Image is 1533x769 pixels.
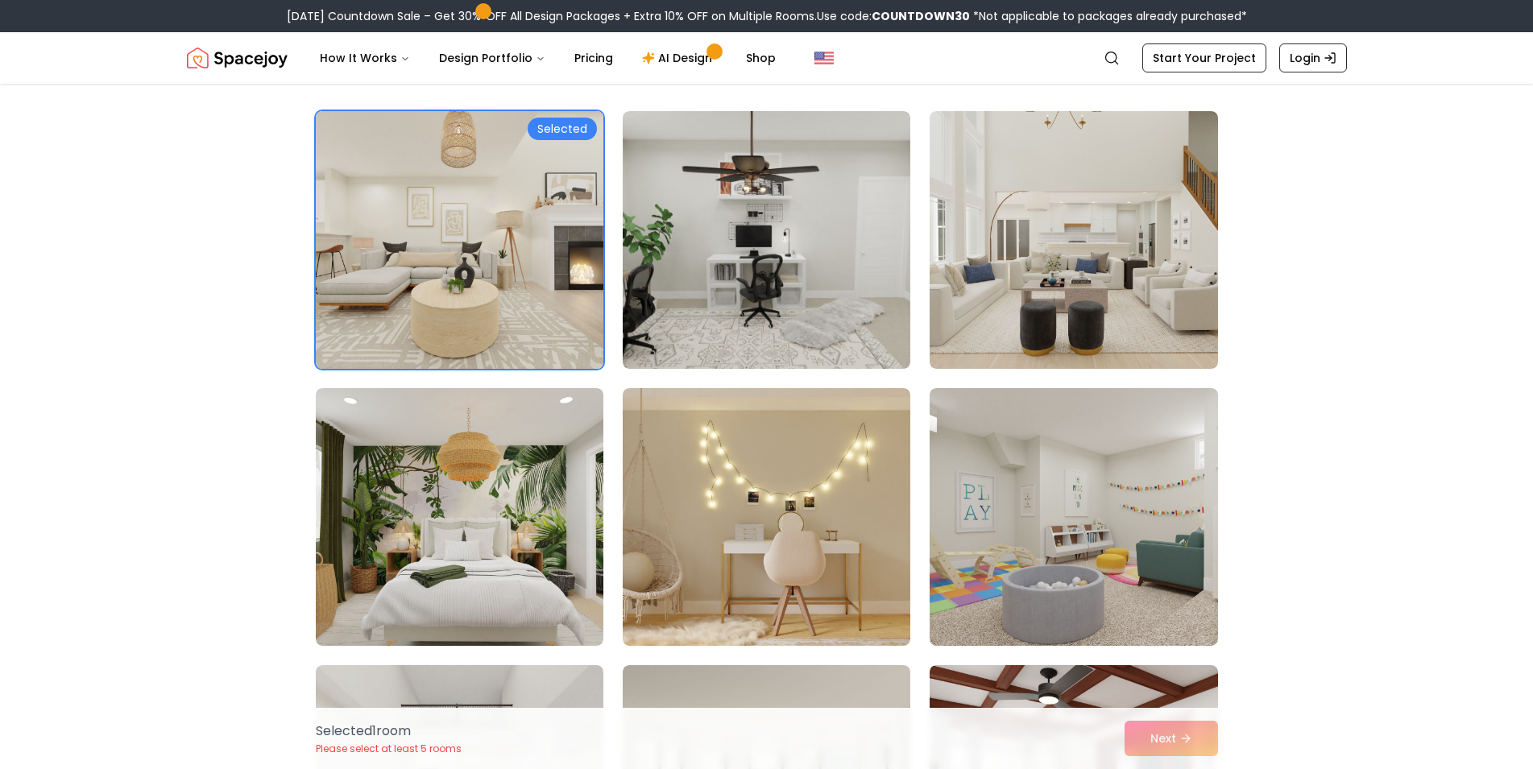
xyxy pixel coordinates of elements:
[309,105,611,375] img: Room room-1
[316,388,603,646] img: Room room-4
[1142,43,1266,72] a: Start Your Project
[426,42,558,74] button: Design Portfolio
[307,42,423,74] button: How It Works
[814,48,834,68] img: United States
[817,8,970,24] span: Use code:
[287,8,1247,24] div: [DATE] Countdown Sale – Get 30% OFF All Design Packages + Extra 10% OFF on Multiple Rooms.
[187,42,288,74] img: Spacejoy Logo
[970,8,1247,24] span: *Not applicable to packages already purchased*
[1279,43,1347,72] a: Login
[629,42,730,74] a: AI Design
[528,118,597,140] div: Selected
[872,8,970,24] b: COUNTDOWN30
[930,111,1217,369] img: Room room-3
[316,742,462,755] p: Please select at least 5 rooms
[316,721,462,741] p: Selected 1 room
[307,42,789,74] nav: Main
[187,32,1347,84] nav: Global
[733,42,789,74] a: Shop
[930,388,1217,646] img: Room room-6
[623,388,910,646] img: Room room-5
[187,42,288,74] a: Spacejoy
[561,42,626,74] a: Pricing
[623,111,910,369] img: Room room-2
